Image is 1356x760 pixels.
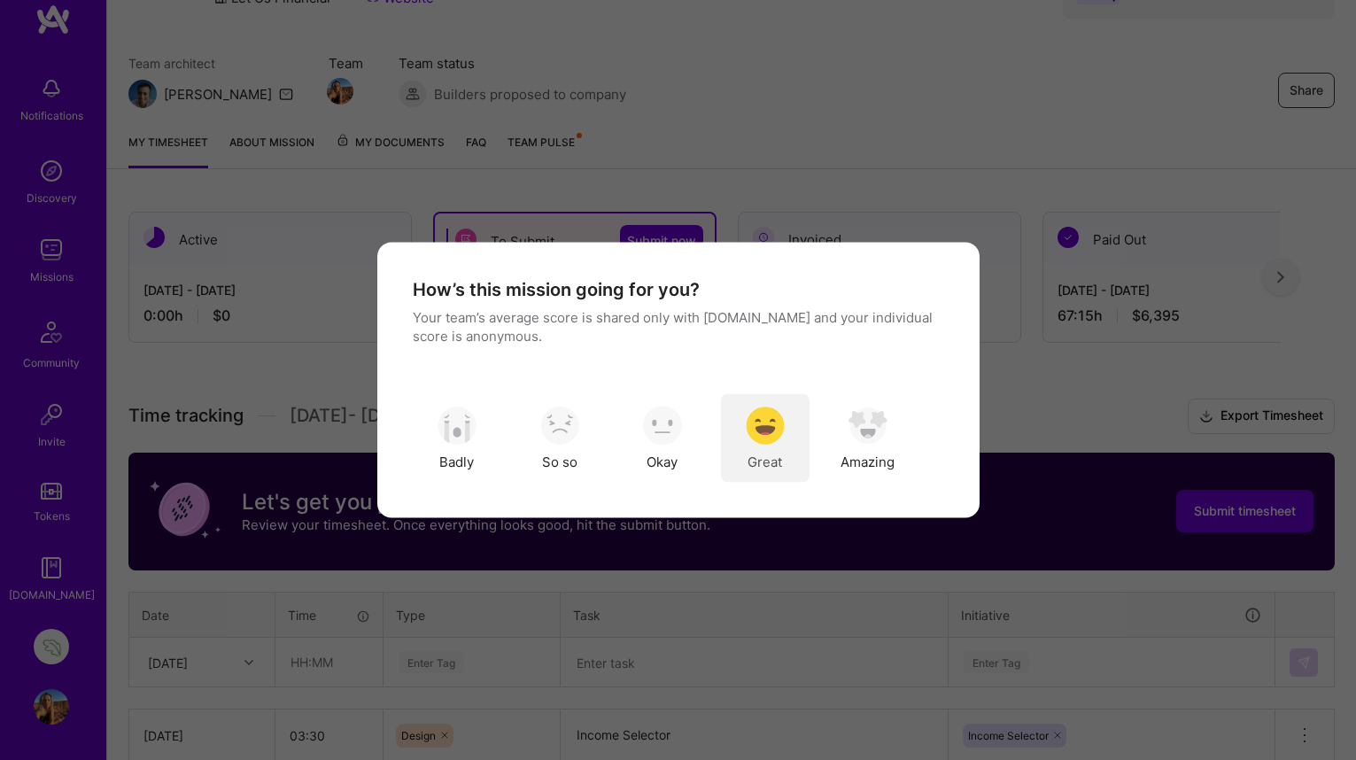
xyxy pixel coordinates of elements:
[439,452,474,470] span: Badly
[413,308,944,345] p: Your team’s average score is shared only with [DOMAIN_NAME] and your individual score is anonymous.
[746,406,785,445] img: soso
[848,406,887,445] img: soso
[647,452,678,470] span: Okay
[542,452,577,470] span: So so
[438,406,477,445] img: soso
[841,452,895,470] span: Amazing
[643,406,682,445] img: soso
[377,243,980,518] div: modal
[540,406,579,445] img: soso
[413,278,700,301] h4: How’s this mission going for you?
[748,452,782,470] span: Great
